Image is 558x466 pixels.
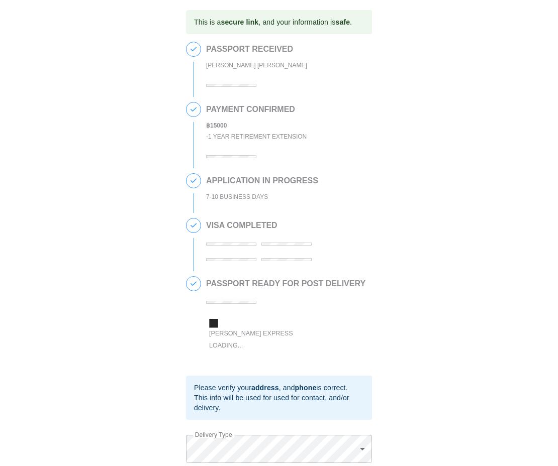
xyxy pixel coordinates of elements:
[194,13,352,31] div: This is a , and your information is .
[206,60,307,71] div: [PERSON_NAME] [PERSON_NAME]
[206,191,318,203] div: 7-10 BUSINESS DAYS
[187,42,201,56] span: 1
[194,383,364,393] div: Please verify your , and is correct.
[209,328,315,352] div: [PERSON_NAME] Express Loading...
[221,18,258,26] b: secure link
[335,18,350,26] b: safe
[187,277,201,291] span: 5
[206,105,307,114] h2: PAYMENT CONFIRMED
[206,122,227,129] b: ฿ 15000
[206,279,365,288] h2: PASSPORT READY FOR POST DELIVERY
[187,174,201,188] span: 3
[206,131,307,143] div: - 1 Year Retirement Extension
[206,176,318,185] h2: APPLICATION IN PROGRESS
[251,384,279,392] b: address
[295,384,317,392] b: phone
[194,393,364,413] div: This info will be used for used for contact, and/or delivery.
[206,45,307,54] h2: PASSPORT RECEIVED
[187,102,201,117] span: 2
[187,218,201,232] span: 4
[206,221,367,230] h2: VISA COMPLETED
